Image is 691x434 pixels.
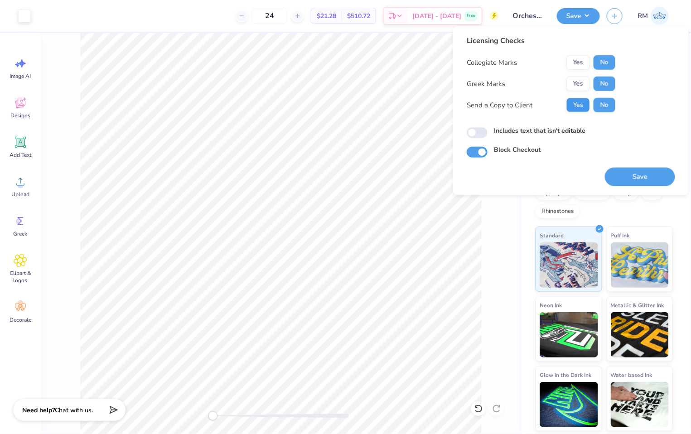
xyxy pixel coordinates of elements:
div: Licensing Checks [467,35,615,46]
label: Block Checkout [494,145,541,154]
span: Designs [10,112,30,119]
img: Ronald Manipon [651,7,669,25]
span: Add Text [10,151,31,159]
span: Neon Ink [540,300,562,310]
button: No [594,55,615,70]
div: Collegiate Marks [467,58,517,68]
span: Image AI [10,72,31,80]
span: Metallic & Glitter Ink [611,300,664,310]
span: Standard [540,231,564,240]
span: Free [467,13,475,19]
button: Save [557,8,600,24]
div: Accessibility label [208,411,217,420]
input: Untitled Design [506,7,550,25]
button: Yes [566,55,590,70]
span: Greek [14,230,28,237]
div: Greek Marks [467,79,505,89]
button: Save [605,168,675,186]
button: Yes [566,98,590,112]
span: Clipart & logos [5,270,35,284]
span: [DATE] - [DATE] [412,11,461,21]
span: $21.28 [317,11,336,21]
span: Decorate [10,316,31,323]
button: Yes [566,77,590,91]
div: Send a Copy to Client [467,100,532,111]
a: RM [634,7,673,25]
span: Puff Ink [611,231,630,240]
img: Metallic & Glitter Ink [611,312,669,357]
button: No [594,98,615,112]
img: Water based Ink [611,382,669,427]
strong: Need help? [22,406,55,415]
span: Glow in the Dark Ink [540,370,591,380]
img: Glow in the Dark Ink [540,382,598,427]
img: Puff Ink [611,242,669,288]
img: Standard [540,242,598,288]
label: Includes text that isn't editable [494,126,585,135]
span: Upload [11,191,29,198]
span: $510.72 [347,11,370,21]
input: – – [252,8,287,24]
div: Rhinestones [536,205,580,218]
span: Water based Ink [611,370,652,380]
span: RM [638,11,648,21]
span: Chat with us. [55,406,93,415]
img: Neon Ink [540,312,598,357]
button: No [594,77,615,91]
